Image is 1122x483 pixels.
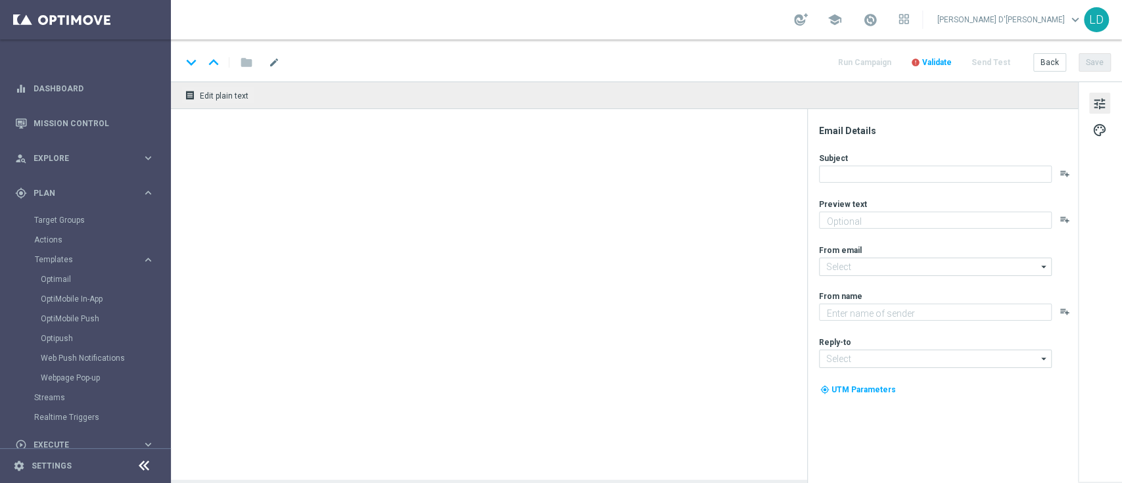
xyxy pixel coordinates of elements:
div: OptiMobile Push [41,309,170,329]
div: Streams [34,388,170,407]
button: equalizer Dashboard [14,83,155,94]
i: keyboard_arrow_right [142,254,154,266]
i: gps_fixed [15,187,27,199]
a: OptiMobile Push [41,313,137,324]
a: Optimail [41,274,137,285]
i: keyboard_arrow_right [142,152,154,164]
i: settings [13,460,25,472]
button: tune [1089,93,1110,114]
div: Optimail [41,269,170,289]
div: Actions [34,230,170,250]
button: Mission Control [14,118,155,129]
i: keyboard_arrow_up [204,53,223,72]
button: playlist_add [1060,306,1070,317]
i: equalizer [15,83,27,95]
button: receipt Edit plain text [181,87,254,104]
button: my_location UTM Parameters [819,382,897,397]
a: Web Push Notifications [41,353,137,363]
div: Explore [15,152,142,164]
button: person_search Explore keyboard_arrow_right [14,153,155,164]
a: Realtime Triggers [34,412,137,423]
button: Save [1079,53,1111,72]
span: Explore [34,154,142,162]
span: Validate [922,58,952,67]
a: [PERSON_NAME] D'[PERSON_NAME]keyboard_arrow_down [936,10,1084,30]
button: playlist_add [1060,214,1070,225]
span: school [828,12,842,27]
span: Edit plain text [200,91,248,101]
div: Webpage Pop-up [41,368,170,388]
label: Subject [819,153,848,164]
div: OptiMobile In-App [41,289,170,309]
i: receipt [185,90,195,101]
button: play_circle_outline Execute keyboard_arrow_right [14,440,155,450]
input: Select [819,258,1052,276]
i: keyboard_arrow_right [142,187,154,199]
a: Actions [34,235,137,245]
a: Mission Control [34,106,154,141]
a: Settings [32,462,72,470]
a: Optipush [41,333,137,344]
i: person_search [15,152,27,164]
span: palette [1092,122,1107,139]
span: Plan [34,189,142,197]
button: error Validate [909,54,954,72]
i: arrow_drop_down [1038,350,1051,367]
div: LD [1084,7,1109,32]
a: Streams [34,392,137,403]
button: playlist_add [1060,168,1070,179]
a: Dashboard [34,71,154,106]
div: Plan [15,187,142,199]
div: Realtime Triggers [34,407,170,427]
a: OptiMobile In-App [41,294,137,304]
span: UTM Parameters [831,385,896,394]
span: mode_edit [268,57,280,68]
i: keyboard_arrow_right [142,438,154,451]
span: Execute [34,441,142,449]
div: Target Groups [34,210,170,230]
span: keyboard_arrow_down [1068,12,1083,27]
a: Webpage Pop-up [41,373,137,383]
div: Mission Control [15,106,154,141]
button: gps_fixed Plan keyboard_arrow_right [14,188,155,198]
button: palette [1089,119,1110,140]
button: Back [1033,53,1066,72]
div: Web Push Notifications [41,348,170,368]
div: Optipush [41,329,170,348]
span: Templates [35,256,129,264]
span: tune [1092,95,1107,112]
i: keyboard_arrow_down [181,53,201,72]
input: Select [819,350,1052,368]
label: Preview text [819,199,867,210]
i: my_location [820,385,830,394]
div: Templates [34,250,170,388]
a: Target Groups [34,215,137,225]
div: Dashboard [15,71,154,106]
label: Reply-to [819,337,851,348]
label: From name [819,291,862,302]
i: error [911,58,920,67]
div: Templates [35,256,142,264]
i: arrow_drop_down [1038,258,1051,275]
div: Email Details [819,125,1077,137]
i: play_circle_outline [15,439,27,451]
label: From email [819,245,862,256]
div: Execute [15,439,142,451]
button: Templates keyboard_arrow_right [34,254,155,265]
